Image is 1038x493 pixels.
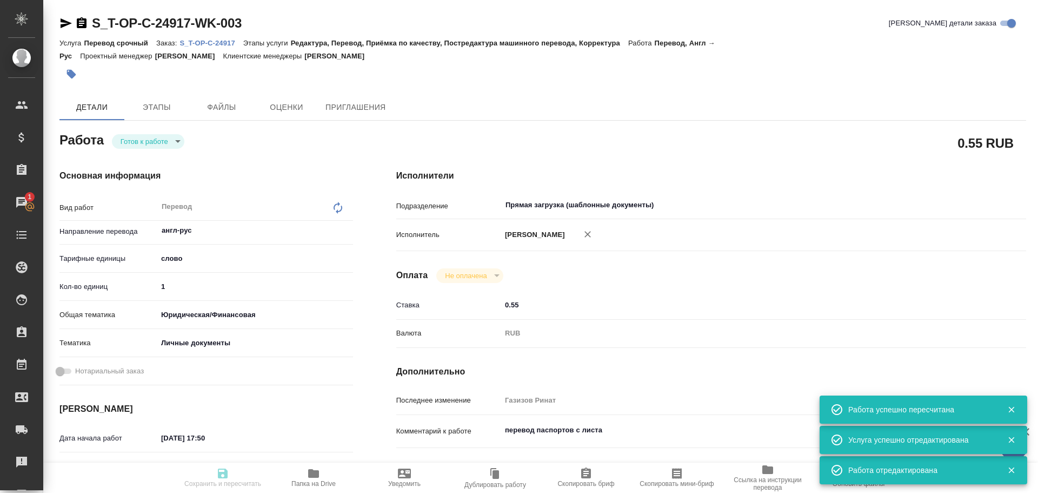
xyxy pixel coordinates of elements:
button: Готов к работе [117,137,171,146]
span: 1 [21,192,38,202]
h4: [PERSON_NAME] [59,403,353,416]
p: [PERSON_NAME] [155,52,223,60]
span: Ссылка на инструкции перевода [729,476,807,491]
button: Скопировать мини-бриф [631,463,722,493]
button: Не оплачена [442,271,490,280]
div: Готов к работе [112,134,184,149]
div: Готов к работе [436,268,503,283]
h2: Работа [59,129,104,149]
h2: 0.55 RUB [957,134,1014,152]
a: S_T-OP-C-24917 [179,38,243,47]
input: ✎ Введи что-нибудь [501,297,974,313]
div: Услуга успешно отредактирована [848,435,991,445]
textarea: перевод паспортов с листа [501,421,974,439]
input: Пустое поле [157,461,252,477]
span: Этапы [131,101,183,114]
input: Пустое поле [501,392,974,408]
p: Услуга [59,39,84,47]
p: Общая тематика [59,310,157,320]
button: Закрыть [1000,465,1022,475]
p: Направление перевода [59,226,157,237]
button: Скопировать ссылку для ЯМессенджера [59,17,72,30]
p: Этапы услуги [243,39,291,47]
p: Исполнитель [396,229,501,240]
span: Приглашения [325,101,386,114]
p: Тарифные единицы [59,253,157,264]
p: Вид работ [59,202,157,213]
p: Комментарий к работе [396,426,501,437]
span: Скопировать мини-бриф [640,480,714,488]
a: 1 [3,189,41,216]
span: Файлы [196,101,248,114]
p: Тематика [59,338,157,349]
p: [PERSON_NAME] [304,52,372,60]
p: Валюта [396,328,501,339]
h4: Оплата [396,269,428,282]
span: Сохранить и пересчитать [184,480,261,488]
a: S_T-OP-C-24917-WK-003 [92,16,242,30]
p: Кол-во единиц [59,281,157,292]
button: Добавить тэг [59,62,83,86]
p: Ставка [396,300,501,311]
p: Перевод срочный [84,39,156,47]
button: Закрыть [1000,435,1022,445]
div: Юридическая/Финансовая [157,306,353,324]
span: Оценки [261,101,312,114]
p: Редактура, Перевод, Приёмка по качеству, Постредактура машинного перевода, Корректура [291,39,628,47]
input: ✎ Введи что-нибудь [157,279,353,294]
p: Проектный менеджер [80,52,155,60]
h4: Дополнительно [396,365,1026,378]
button: Папка на Drive [268,463,359,493]
button: Open [347,229,349,232]
input: ✎ Введи что-нибудь [157,430,252,446]
button: Скопировать бриф [541,463,631,493]
p: [PERSON_NAME] [501,229,565,240]
p: S_T-OP-C-24917 [179,39,243,47]
p: Дата начала работ [59,433,157,444]
div: Личные документы [157,334,353,352]
button: Уведомить [359,463,450,493]
button: Обновить файлы [813,463,904,493]
p: Клиентские менеджеры [223,52,305,60]
span: [PERSON_NAME] детали заказа [889,18,996,29]
p: Работа [628,39,655,47]
div: слово [157,249,353,268]
span: Нотариальный заказ [75,366,144,377]
button: Удалить исполнителя [576,222,600,246]
span: Дублировать работу [464,481,526,489]
div: RUB [501,324,974,343]
p: Заказ: [156,39,179,47]
button: Дублировать работу [450,463,541,493]
h4: Исполнители [396,169,1026,182]
span: Уведомить [388,480,421,488]
span: Детали [66,101,118,114]
span: Скопировать бриф [557,480,614,488]
span: Папка на Drive [291,480,336,488]
button: Скопировать ссылку [75,17,88,30]
p: Последнее изменение [396,395,501,406]
button: Сохранить и пересчитать [177,463,268,493]
button: Ссылка на инструкции перевода [722,463,813,493]
div: Работа отредактирована [848,465,991,476]
button: Open [968,204,970,206]
button: Закрыть [1000,405,1022,415]
p: Подразделение [396,201,501,212]
h4: Основная информация [59,169,353,182]
div: Работа успешно пересчитана [848,404,991,415]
